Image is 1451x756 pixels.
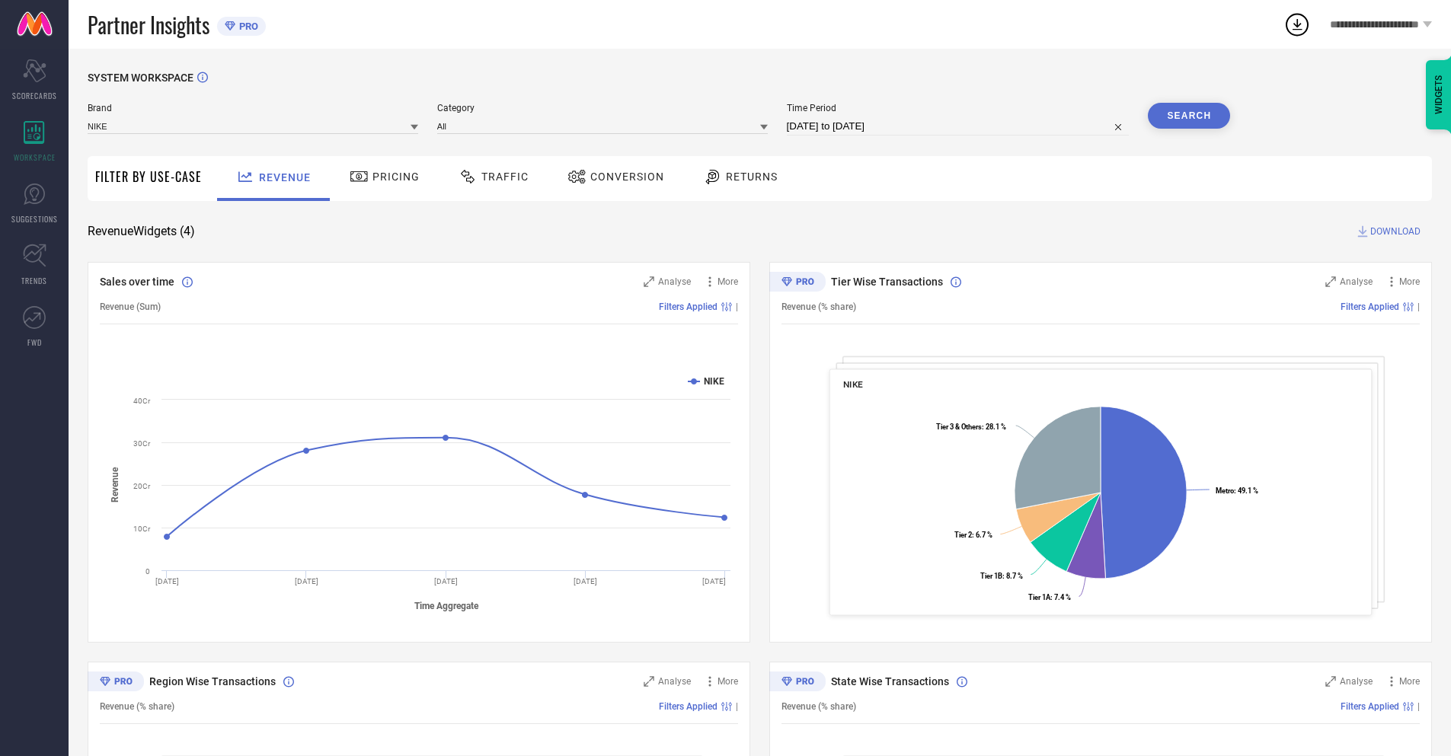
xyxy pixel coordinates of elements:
div: Premium [769,272,826,295]
text: 20Cr [133,482,151,490]
span: FWD [27,337,42,348]
span: Filters Applied [1341,701,1399,712]
span: Revenue (% share) [781,701,856,712]
span: SUGGESTIONS [11,213,58,225]
span: More [1399,276,1420,287]
span: Revenue (% share) [781,301,856,312]
tspan: Metro [1216,486,1234,495]
span: | [736,301,738,312]
tspan: Time Aggregate [414,601,479,611]
span: State Wise Transactions [831,675,949,687]
span: Partner Insights [88,9,209,40]
input: Select time period [787,117,1130,136]
text: [DATE] [434,577,458,585]
span: Conversion [590,171,664,183]
text: [DATE] [574,577,597,585]
svg: Zoom [1325,276,1336,287]
span: Revenue (% share) [100,701,174,712]
span: Pricing [372,171,420,183]
text: : 28.1 % [936,423,1006,431]
tspan: Tier 1A [1028,593,1051,601]
text: : 6.7 % [954,531,992,539]
div: Premium [88,671,144,694]
span: Revenue (Sum) [100,301,161,312]
text: 0 [145,567,150,576]
span: Filter By Use-Case [95,167,202,186]
tspan: Tier 2 [954,531,972,539]
svg: Zoom [644,676,654,687]
span: | [1417,701,1420,712]
span: Filters Applied [1341,301,1399,312]
span: Time Period [787,103,1130,113]
text: 30Cr [133,439,151,448]
button: Search [1148,103,1230,129]
span: Brand [88,103,418,113]
span: SYSTEM WORKSPACE [88,72,193,84]
span: TRENDS [21,275,47,286]
tspan: Revenue [110,467,120,502]
span: Returns [726,171,778,183]
svg: Zoom [1325,676,1336,687]
tspan: Tier 3 & Others [936,423,982,431]
span: Tier Wise Transactions [831,276,943,288]
span: PRO [235,21,258,32]
tspan: Tier 1B [980,572,1002,580]
span: Category [437,103,768,113]
span: NIKE [843,379,863,390]
text: 40Cr [133,397,151,405]
span: Region Wise Transactions [149,675,276,687]
text: [DATE] [155,577,179,585]
span: Analyse [658,276,691,287]
span: More [1399,676,1420,687]
text: NIKE [704,376,724,387]
span: Sales over time [100,276,174,288]
span: DOWNLOAD [1370,224,1421,239]
span: Filters Applied [659,701,718,712]
span: WORKSPACE [14,152,56,163]
div: Open download list [1283,11,1311,38]
span: Revenue [259,171,311,183]
span: More [718,276,738,287]
span: Revenue Widgets ( 4 ) [88,224,195,239]
text: [DATE] [295,577,318,585]
span: Traffic [481,171,529,183]
text: 10Cr [133,525,151,533]
span: SCORECARDS [12,90,57,101]
span: Filters Applied [659,301,718,312]
text: [DATE] [702,577,726,585]
text: : 7.4 % [1028,593,1071,601]
span: Analyse [1340,676,1373,687]
span: Analyse [658,676,691,687]
text: : 8.7 % [980,572,1023,580]
svg: Zoom [644,276,654,287]
div: Premium [769,671,826,694]
span: Analyse [1340,276,1373,287]
span: | [736,701,738,712]
text: : 49.1 % [1216,486,1258,495]
span: More [718,676,738,687]
span: | [1417,301,1420,312]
